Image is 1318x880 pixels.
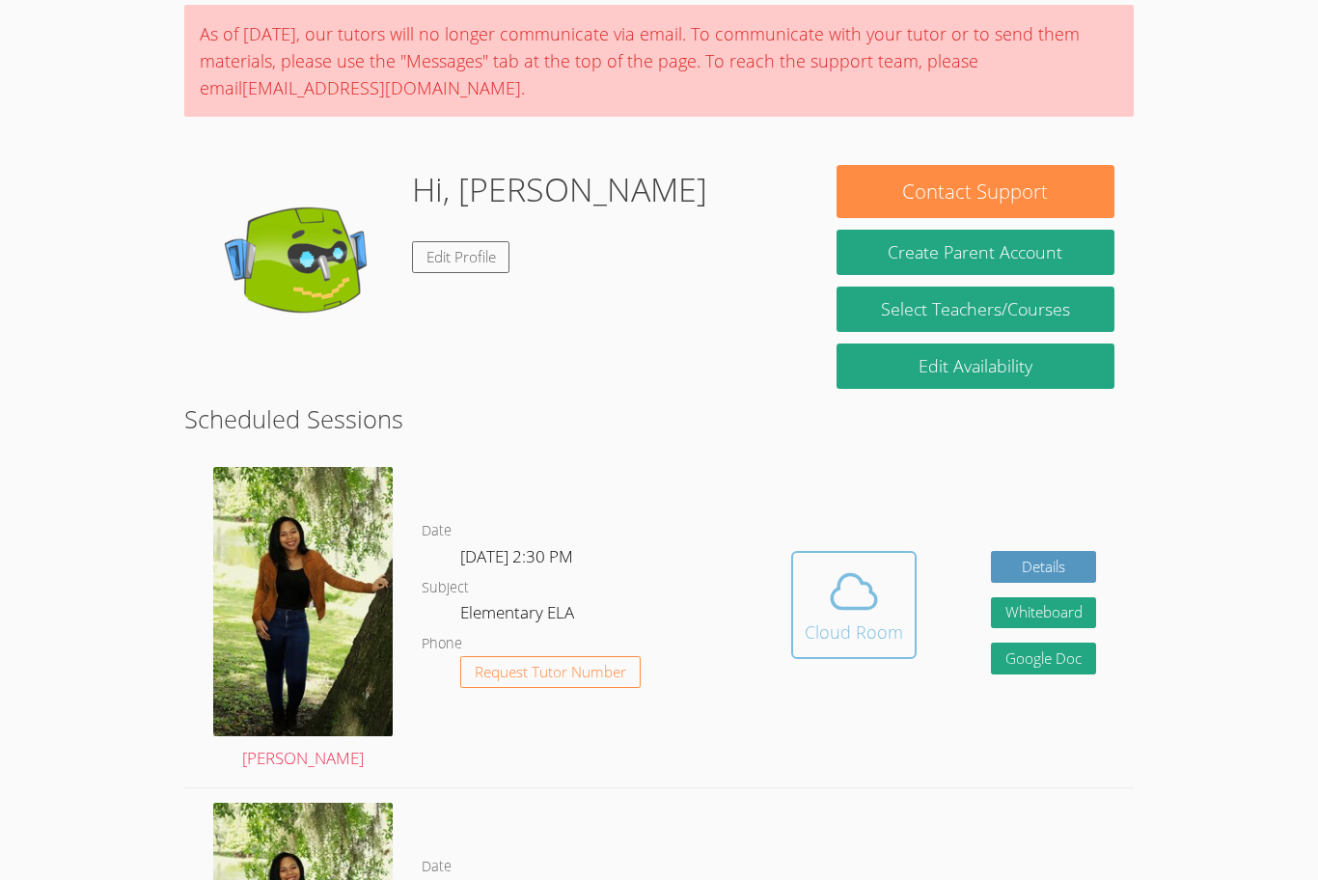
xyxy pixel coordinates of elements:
[213,467,393,736] img: avatar.png
[213,467,393,773] a: [PERSON_NAME]
[991,551,1097,583] a: Details
[422,632,462,656] dt: Phone
[791,551,917,659] button: Cloud Room
[837,230,1114,275] button: Create Parent Account
[422,855,452,879] dt: Date
[184,5,1134,117] div: As of [DATE], our tutors will no longer communicate via email. To communicate with your tutor or ...
[412,241,510,273] a: Edit Profile
[837,165,1114,218] button: Contact Support
[475,665,626,679] span: Request Tutor Number
[805,619,903,646] div: Cloud Room
[460,545,573,567] span: [DATE] 2:30 PM
[837,287,1114,332] a: Select Teachers/Courses
[837,344,1114,389] a: Edit Availability
[422,576,469,600] dt: Subject
[460,656,641,688] button: Request Tutor Number
[184,400,1134,437] h2: Scheduled Sessions
[460,599,578,632] dd: Elementary ELA
[412,165,707,214] h1: Hi, [PERSON_NAME]
[991,643,1097,674] a: Google Doc
[422,519,452,543] dt: Date
[204,165,397,358] img: default.png
[991,597,1097,629] button: Whiteboard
